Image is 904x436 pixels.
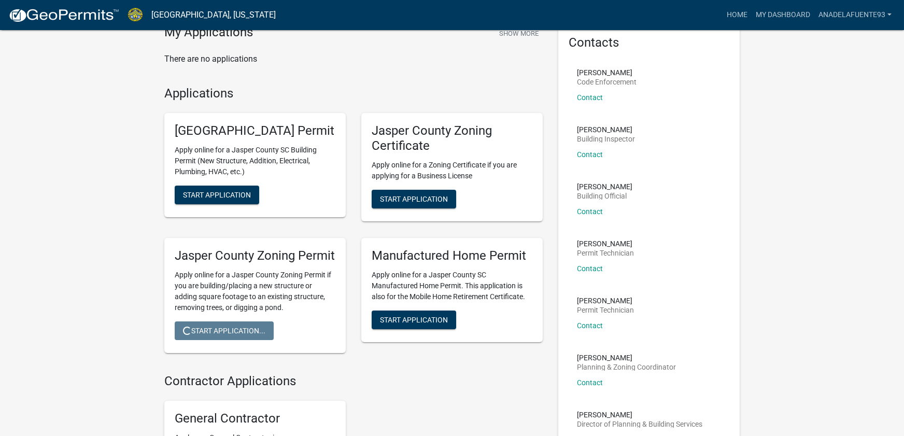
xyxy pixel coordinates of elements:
[577,240,634,247] p: [PERSON_NAME]
[577,249,634,257] p: Permit Technician
[577,306,634,314] p: Permit Technician
[577,420,702,428] p: Director of Planning & Building Services
[495,25,543,42] button: Show More
[175,145,335,177] p: Apply online for a Jasper County SC Building Permit (New Structure, Addition, Electrical, Plumbin...
[175,186,259,204] button: Start Application
[577,126,635,133] p: [PERSON_NAME]
[577,78,637,86] p: Code Enforcement
[372,123,532,153] h5: Jasper County Zoning Certificate
[164,86,543,361] wm-workflow-list-section: Applications
[372,270,532,302] p: Apply online for a Jasper County SC Manufactured Home Permit. This application is also for the Mo...
[372,190,456,208] button: Start Application
[175,411,335,426] h5: General Contractor
[164,86,543,101] h4: Applications
[752,5,814,25] a: My Dashboard
[164,53,543,65] p: There are no applications
[577,207,603,216] a: Contact
[183,326,265,334] span: Start Application...
[577,150,603,159] a: Contact
[183,191,251,199] span: Start Application
[175,321,274,340] button: Start Application...
[577,69,637,76] p: [PERSON_NAME]
[164,374,543,389] h4: Contractor Applications
[175,248,335,263] h5: Jasper County Zoning Permit
[577,192,632,200] p: Building Official
[128,8,143,22] img: Jasper County, South Carolina
[175,123,335,138] h5: [GEOGRAPHIC_DATA] Permit
[372,311,456,329] button: Start Application
[175,270,335,313] p: Apply online for a Jasper County Zoning Permit if you are building/placing a new structure or add...
[372,160,532,181] p: Apply online for a Zoning Certificate if you are applying for a Business License
[372,248,532,263] h5: Manufactured Home Permit
[577,297,634,304] p: [PERSON_NAME]
[577,354,676,361] p: [PERSON_NAME]
[577,264,603,273] a: Contact
[380,315,448,324] span: Start Application
[164,25,253,40] h4: My Applications
[577,93,603,102] a: Contact
[569,35,729,50] h5: Contacts
[723,5,752,25] a: Home
[814,5,896,25] a: AnaDeLaFuente93
[577,378,603,387] a: Contact
[151,6,276,24] a: [GEOGRAPHIC_DATA], [US_STATE]
[577,363,676,371] p: Planning & Zoning Coordinator
[577,135,635,143] p: Building Inspector
[577,411,702,418] p: [PERSON_NAME]
[577,321,603,330] a: Contact
[380,194,448,203] span: Start Application
[577,183,632,190] p: [PERSON_NAME]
